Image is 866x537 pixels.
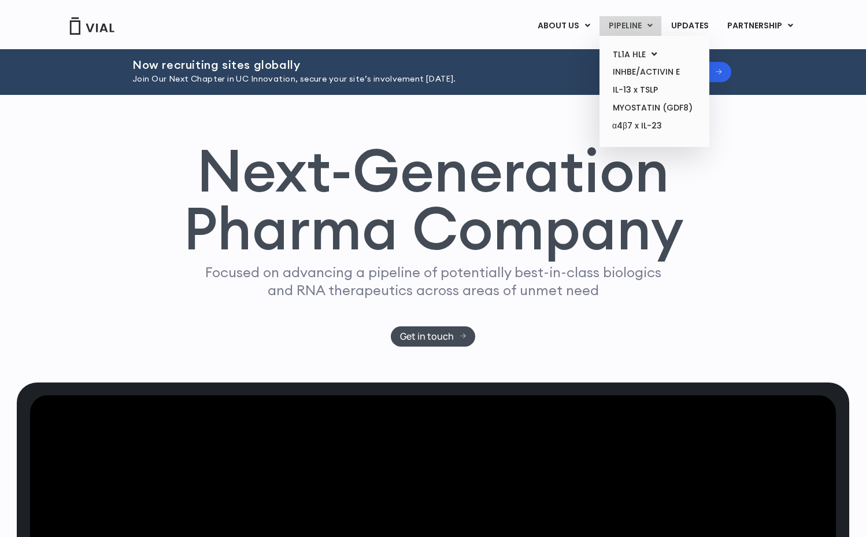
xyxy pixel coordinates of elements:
h1: Next-Generation Pharma Company [183,141,683,258]
a: ABOUT USMenu Toggle [528,16,599,36]
a: α4β7 x IL-23 [604,117,705,135]
a: Get in touch [391,326,476,347]
a: IL-13 x TSLP [604,81,705,99]
a: INHBE/ACTIVIN E [604,63,705,81]
a: PIPELINEMenu Toggle [599,16,661,36]
span: Get in touch [400,332,454,341]
a: PARTNERSHIPMenu Toggle [718,16,802,36]
img: Vial Logo [69,17,115,35]
a: UPDATES [662,16,717,36]
a: TL1A HLEMenu Toggle [604,46,705,64]
h2: Now recruiting sites globally [132,58,610,71]
p: Focused on advancing a pipeline of potentially best-in-class biologics and RNA therapeutics acros... [200,263,666,299]
p: Join Our Next Chapter in UC Innovation, secure your site’s involvement [DATE]. [132,73,610,86]
a: MYOSTATIN (GDF8) [604,99,705,117]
